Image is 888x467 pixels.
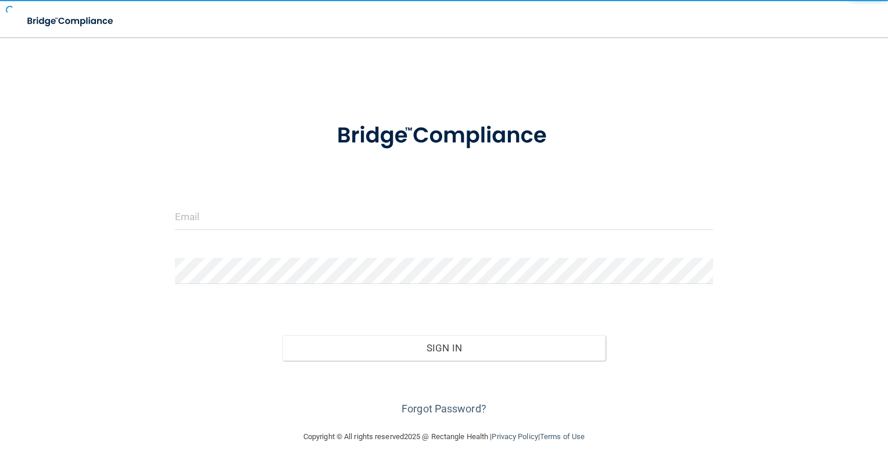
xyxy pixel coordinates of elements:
a: Forgot Password? [402,403,486,415]
img: bridge_compliance_login_screen.278c3ca4.svg [314,107,574,165]
a: Privacy Policy [492,432,538,441]
input: Email [175,204,714,230]
a: Terms of Use [540,432,585,441]
button: Sign In [282,335,606,361]
img: bridge_compliance_login_screen.278c3ca4.svg [17,9,124,33]
div: Copyright © All rights reserved 2025 @ Rectangle Health | | [232,418,656,455]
